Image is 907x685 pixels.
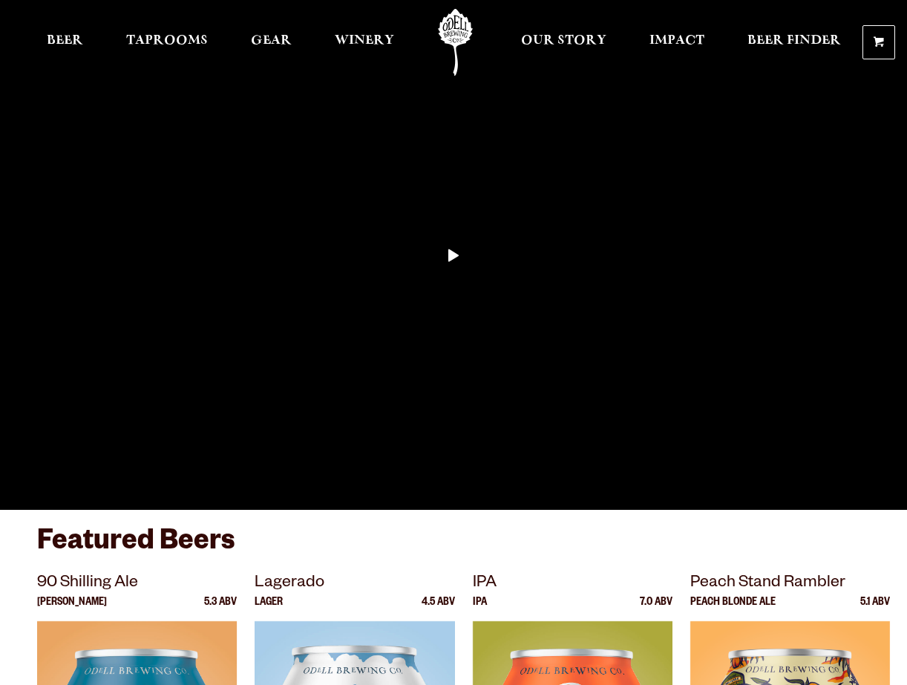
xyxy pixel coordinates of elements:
a: Our Story [511,9,616,76]
p: Lagerado [255,571,454,597]
span: Winery [335,35,394,47]
a: Taprooms [117,9,217,76]
p: Lager [255,597,283,621]
a: Beer [37,9,93,76]
span: Taprooms [126,35,208,47]
a: Beer Finder [738,9,851,76]
p: IPA [473,597,487,621]
p: 5.3 ABV [204,597,237,621]
a: Impact [640,9,714,76]
p: 7.0 ABV [640,597,672,621]
p: Peach Stand Rambler [690,571,890,597]
a: Winery [325,9,404,76]
span: Gear [251,35,292,47]
p: 90 Shilling Ale [37,571,237,597]
span: Impact [649,35,704,47]
span: Beer Finder [747,35,841,47]
p: Peach Blonde Ale [690,597,776,621]
p: IPA [473,571,672,597]
p: [PERSON_NAME] [37,597,107,621]
a: Odell Home [428,9,483,76]
p: 4.5 ABV [422,597,455,621]
h3: Featured Beers [37,525,870,570]
a: Gear [241,9,301,76]
span: Our Story [521,35,606,47]
p: 5.1 ABV [860,597,890,621]
span: Beer [47,35,83,47]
